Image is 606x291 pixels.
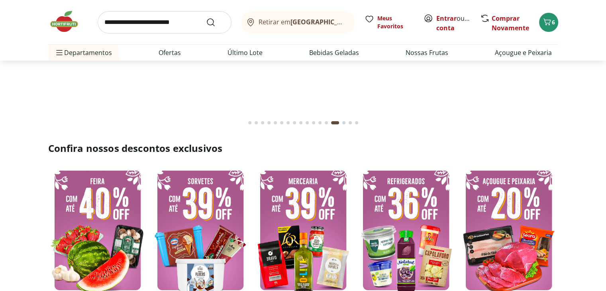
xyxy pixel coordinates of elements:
[55,43,64,62] button: Menu
[317,113,323,132] button: Go to page 12 from fs-carousel
[285,113,291,132] button: Go to page 7 from fs-carousel
[436,14,480,32] a: Criar conta
[310,113,317,132] button: Go to page 11 from fs-carousel
[309,48,359,57] a: Bebidas Geladas
[406,48,448,57] a: Nossas Frutas
[253,113,259,132] button: Go to page 2 from fs-carousel
[436,14,457,23] a: Entrar
[436,14,472,33] span: ou
[353,113,360,132] button: Go to page 17 from fs-carousel
[495,48,552,57] a: Açougue e Peixaria
[266,113,272,132] button: Go to page 4 from fs-carousel
[259,113,266,132] button: Go to page 3 from fs-carousel
[290,18,425,26] b: [GEOGRAPHIC_DATA]/[GEOGRAPHIC_DATA]
[377,14,414,30] span: Meus Favoritos
[98,11,231,33] input: search
[347,113,353,132] button: Go to page 16 from fs-carousel
[241,11,355,33] button: Retirar em[GEOGRAPHIC_DATA]/[GEOGRAPHIC_DATA]
[304,113,310,132] button: Go to page 10 from fs-carousel
[272,113,278,132] button: Go to page 5 from fs-carousel
[552,18,555,26] span: 6
[341,113,347,132] button: Go to page 15 from fs-carousel
[55,43,112,62] span: Departamentos
[365,14,414,30] a: Meus Favoritos
[247,113,253,132] button: Go to page 1 from fs-carousel
[291,113,298,132] button: Go to page 8 from fs-carousel
[48,10,88,33] img: Hortifruti
[259,18,347,26] span: Retirar em
[323,113,329,132] button: Go to page 13 from fs-carousel
[298,113,304,132] button: Go to page 9 from fs-carousel
[206,18,225,27] button: Submit Search
[539,13,558,32] button: Carrinho
[278,113,285,132] button: Go to page 6 from fs-carousel
[48,142,558,155] h2: Confira nossos descontos exclusivos
[329,113,341,132] button: Current page from fs-carousel
[159,48,181,57] a: Ofertas
[492,14,529,32] a: Comprar Novamente
[227,48,263,57] a: Último Lote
